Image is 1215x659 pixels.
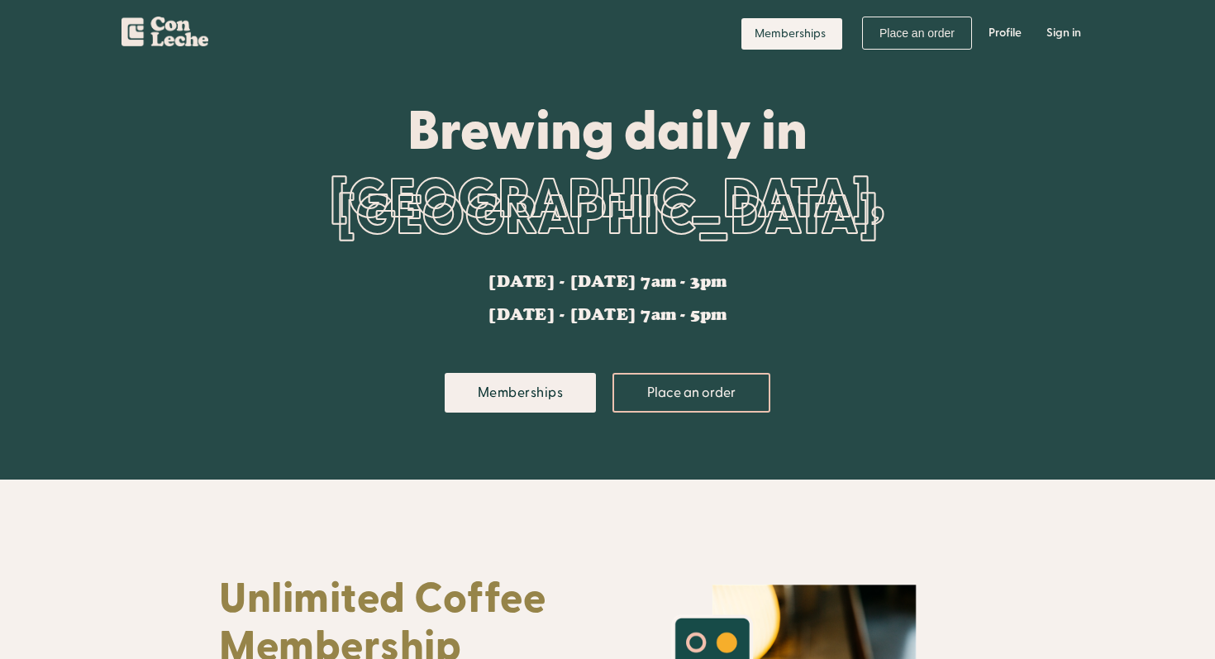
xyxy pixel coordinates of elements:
[1034,8,1093,58] a: Sign in
[121,8,208,53] a: home
[219,159,996,258] div: [GEOGRAPHIC_DATA], [GEOGRAPHIC_DATA]
[976,8,1034,58] a: Profile
[741,18,842,50] a: Memberships
[445,373,597,413] a: Memberships
[612,373,770,413] a: Place an order
[488,274,727,323] div: [DATE] - [DATE] 7am - 3pm [DATE] - [DATE] 7am - 5pm
[862,17,972,50] a: Place an order
[219,101,996,159] div: Brewing daily in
